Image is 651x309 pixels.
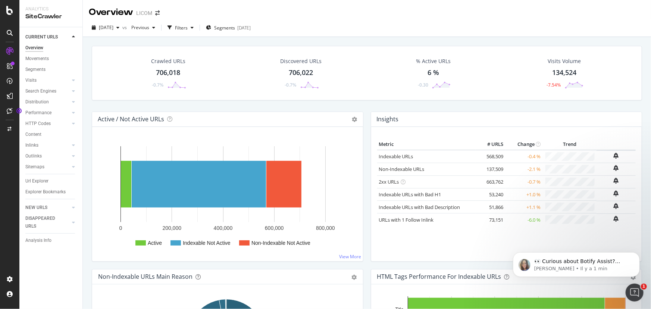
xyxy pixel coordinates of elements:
a: CURRENT URLS [25,33,70,41]
a: Indexable URLs with Bad Description [379,204,460,210]
div: Distribution [25,98,49,106]
div: Inlinks [25,141,38,149]
h4: Active / Not Active URLs [98,114,164,124]
td: -0.7 % [506,175,543,188]
div: CURRENT URLS [25,33,58,41]
div: Discovered URLs [281,57,322,65]
text: 400,000 [214,225,233,231]
div: -0.7% [152,82,164,88]
div: Non-Indexable URLs Main Reason [98,273,193,280]
div: HTTP Codes [25,120,51,128]
text: Active [148,240,162,246]
text: 800,000 [316,225,335,231]
button: Segments[DATE] [203,22,254,34]
text: 200,000 [162,225,181,231]
a: NEW URLS [25,204,70,212]
td: 663,762 [476,175,506,188]
svg: A chart. [98,139,354,255]
span: vs [122,24,128,31]
td: 137,509 [476,163,506,175]
span: 2025 Aug. 8th [99,24,113,31]
h4: Insights [377,114,399,124]
div: Outlinks [25,152,42,160]
div: Movements [25,55,49,63]
div: Visits [25,77,37,84]
td: 73,151 [476,213,506,226]
div: gear [352,275,357,280]
button: Filters [165,22,197,34]
div: -0.7% [285,82,297,88]
div: Performance [25,109,51,117]
a: Overview [25,44,77,52]
button: [DATE] [89,22,122,34]
td: 568,509 [476,150,506,163]
i: Options [352,117,357,122]
div: -7.54% [547,82,561,88]
div: bell-plus [614,165,619,171]
a: Analysis Info [25,237,77,244]
div: bell-plus [614,153,619,159]
div: 6 % [428,68,439,78]
div: Filters [175,25,188,31]
div: 706,018 [156,68,181,78]
td: +1.0 % [506,188,543,201]
div: bell-plus [614,190,619,196]
div: Crawled URLs [151,57,185,65]
a: Explorer Bookmarks [25,188,77,196]
div: Content [25,131,41,138]
div: Explorer Bookmarks [25,188,66,196]
div: SiteCrawler [25,12,76,21]
td: -0.4 % [506,150,543,163]
div: bell-plus [614,203,619,209]
a: 2xx URLs [379,178,399,185]
a: Indexable URLs [379,153,413,160]
div: Analysis Info [25,237,51,244]
th: Metric [377,139,476,150]
td: -2.1 % [506,163,543,175]
div: Sitemaps [25,163,44,171]
text: Indexable Not Active [183,240,231,246]
span: Segments [214,25,235,31]
div: Visits Volume [548,57,581,65]
text: 0 [119,225,122,231]
a: Sitemaps [25,163,70,171]
div: Overview [25,44,43,52]
td: +1.1 % [506,201,543,213]
a: Content [25,131,77,138]
td: 53,240 [476,188,506,201]
a: HTTP Codes [25,120,70,128]
div: 706,022 [289,68,313,78]
a: Movements [25,55,77,63]
td: -6.0 % [506,213,543,226]
a: Outlinks [25,152,70,160]
div: Segments [25,66,46,74]
a: URLs with 1 Follow Inlink [379,216,434,223]
a: Url Explorer [25,177,77,185]
a: Visits [25,77,70,84]
div: bell-plus [614,178,619,184]
div: bell-plus [614,216,619,222]
div: LICOM [136,9,152,17]
td: 51,866 [476,201,506,213]
iframe: Intercom live chat [626,284,644,302]
span: Previous [128,24,149,31]
div: DISAPPEARED URLS [25,215,63,230]
th: Change [506,139,543,150]
div: 134,524 [552,68,576,78]
div: Tooltip anchor [16,107,22,114]
div: NEW URLS [25,204,47,212]
a: Non-Indexable URLs [379,166,425,172]
a: Indexable URLs with Bad H1 [379,191,441,198]
a: DISAPPEARED URLS [25,215,70,230]
text: Non-Indexable Not Active [251,240,310,246]
div: [DATE] [237,25,251,31]
div: Analytics [25,6,76,12]
div: Search Engines [25,87,56,95]
div: arrow-right-arrow-left [155,10,160,16]
text: 600,000 [265,225,284,231]
a: Distribution [25,98,70,106]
